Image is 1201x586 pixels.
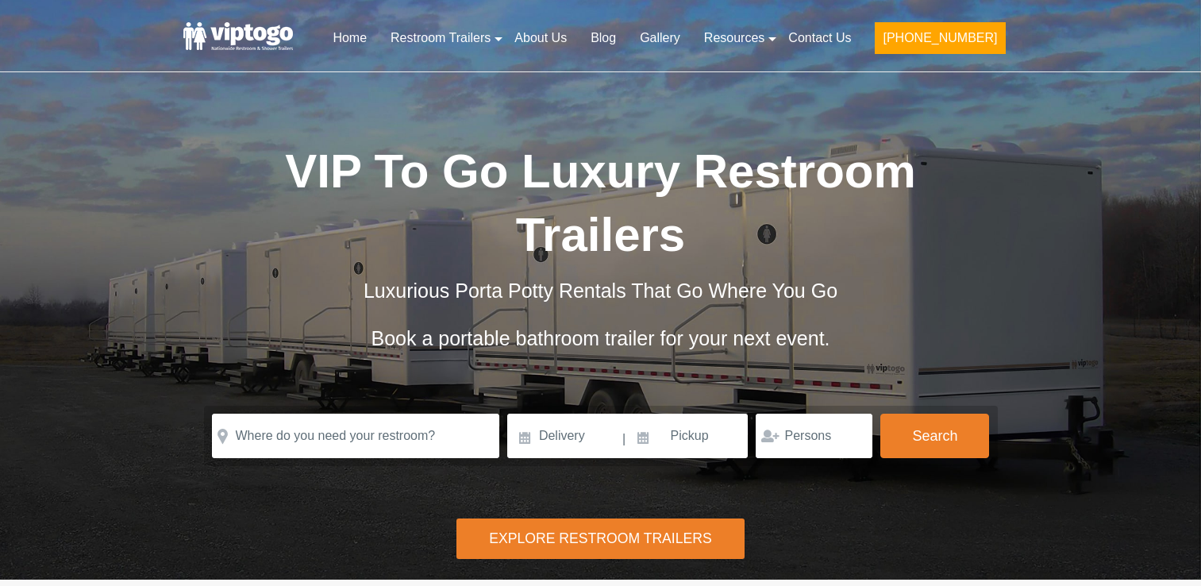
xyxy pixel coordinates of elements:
input: Pickup [628,414,749,458]
a: Blog [579,21,628,56]
div: Explore Restroom Trailers [456,519,745,559]
a: Home [321,21,379,56]
span: VIP To Go Luxury Restroom Trailers [285,145,916,261]
span: Book a portable bathroom trailer for your next event. [371,327,830,349]
a: [PHONE_NUMBER] [863,21,1017,64]
span: Luxurious Porta Potty Rentals That Go Where You Go [364,280,837,302]
a: Gallery [628,21,692,56]
a: About Us [502,21,579,56]
button: Search [880,414,989,458]
a: Resources [692,21,776,56]
span: | [622,414,626,465]
input: Where do you need your restroom? [212,414,499,458]
button: [PHONE_NUMBER] [875,22,1005,54]
input: Persons [756,414,872,458]
a: Restroom Trailers [379,21,502,56]
a: Contact Us [776,21,863,56]
input: Delivery [507,414,621,458]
